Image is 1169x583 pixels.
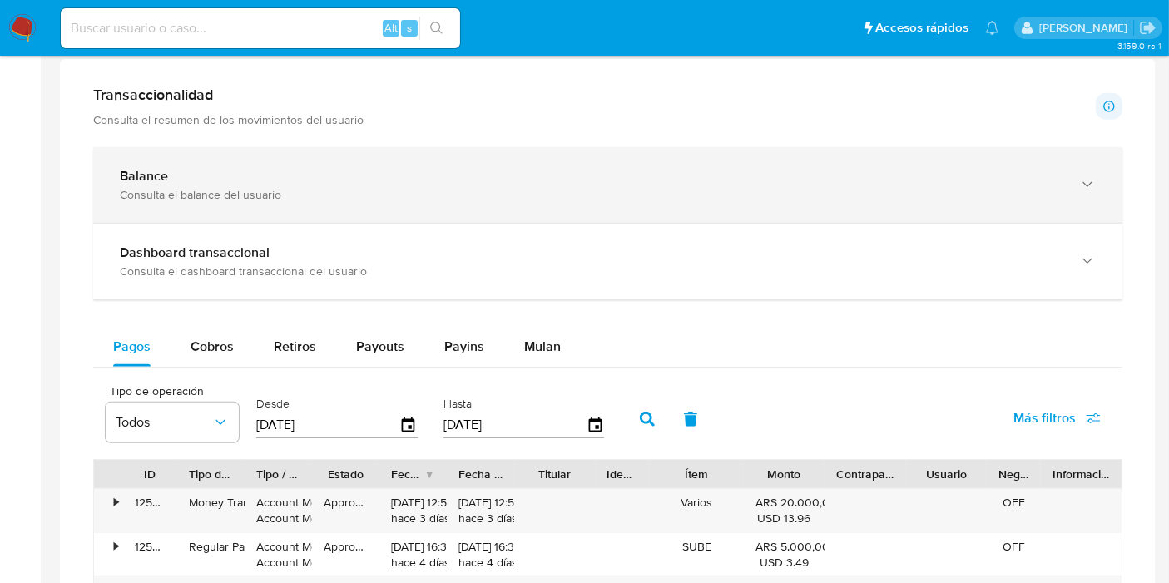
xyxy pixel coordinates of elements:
[875,19,968,37] span: Accesos rápidos
[384,20,398,36] span: Alt
[419,17,453,40] button: search-icon
[985,21,999,35] a: Notificaciones
[407,20,412,36] span: s
[1039,20,1133,36] p: ignacio.bagnardi@mercadolibre.com
[1139,19,1157,37] a: Salir
[1117,39,1161,52] span: 3.159.0-rc-1
[61,17,460,39] input: Buscar usuario o caso...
